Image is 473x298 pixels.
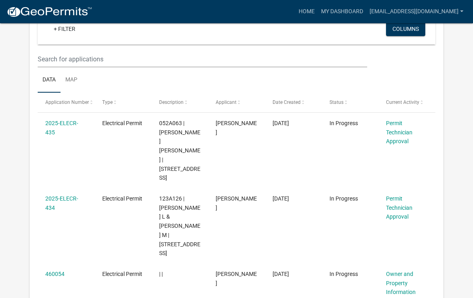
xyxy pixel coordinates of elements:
a: 460054 [45,271,65,277]
span: Lu Collis [216,271,257,286]
a: Map [61,67,82,93]
a: Permit Technician Approval [386,195,412,220]
span: Applicant [216,99,236,105]
a: Permit Technician Approval [386,120,412,145]
a: My Dashboard [318,4,366,19]
span: 123A126 | THRIFT DEBRA L & DENNY M | 667 Greensboro Rd [159,195,200,257]
datatable-header-cell: Description [151,93,208,112]
a: Home [295,4,318,19]
span: Type [102,99,113,105]
span: Electrical Permit [102,120,142,126]
span: In Progress [329,120,358,126]
a: Owner and Property Information [386,271,416,296]
a: [EMAIL_ADDRESS][DOMAIN_NAME] [366,4,467,19]
span: 08/06/2025 [273,271,289,277]
datatable-header-cell: Application Number [38,93,95,112]
datatable-header-cell: Current Activity [378,93,435,112]
span: In Progress [329,271,358,277]
span: Electrical Permit [102,195,142,202]
span: Lu Collis [216,195,257,211]
a: 2025-ELECR-434 [45,195,78,211]
span: 052A063 | WELDON JOSHUA DONALD | 667 Greensboro Rd [159,120,200,181]
datatable-header-cell: Date Created [265,93,322,112]
span: Date Created [273,99,301,105]
span: 08/11/2025 [273,120,289,126]
span: In Progress [329,195,358,202]
span: | | [159,271,163,277]
a: + Filter [47,22,82,36]
span: Current Activity [386,99,419,105]
span: 08/11/2025 [273,195,289,202]
span: Status [329,99,344,105]
span: Application Number [45,99,89,105]
a: Data [38,67,61,93]
button: Columns [386,22,425,36]
span: Lu Collis [216,120,257,136]
datatable-header-cell: Applicant [208,93,265,112]
span: Electrical Permit [102,271,142,277]
datatable-header-cell: Status [322,93,379,112]
a: 2025-ELECR-435 [45,120,78,136]
span: Description [159,99,184,105]
datatable-header-cell: Type [95,93,152,112]
input: Search for applications [38,51,367,67]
